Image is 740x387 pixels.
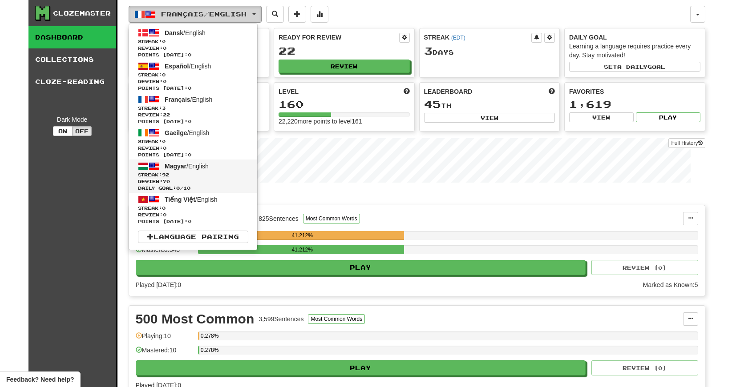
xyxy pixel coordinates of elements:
span: 0 [162,205,166,211]
span: / English [165,96,212,103]
div: 41.212% [201,231,404,240]
span: Streak: [138,205,248,211]
a: Dashboard [28,26,116,48]
a: Magyar/EnglishStreak:92 Review:70Daily Goal:0/10 [129,160,257,193]
span: 0 [176,185,180,191]
button: Play [636,112,700,122]
a: Cloze-Reading [28,71,116,93]
div: Day s [424,45,555,57]
span: Leaderboard [424,87,473,96]
span: a daily [617,64,647,70]
span: Streak: [138,138,248,145]
span: Points [DATE]: 0 [138,52,248,58]
button: Français/English [129,6,262,23]
span: Daily Goal: / 10 [138,185,248,192]
span: This week in points, UTC [549,87,555,96]
a: Gaeilge/EnglishStreak:0 Review:0Points [DATE]:0 [129,126,257,160]
span: Español [165,63,189,70]
button: Most Common Words [303,214,360,223]
span: 3 [424,44,433,57]
div: Marked as Known: 5 [643,280,698,289]
span: / English [165,163,209,170]
span: Review: 0 [138,78,248,85]
button: More stats [311,6,328,23]
a: Language Pairing [138,231,248,243]
span: / English [165,29,206,36]
span: Review: 70 [138,178,248,185]
span: Streak: [138,72,248,78]
span: Français [165,96,190,103]
div: 22 [279,45,410,56]
span: Tiếng Việt [165,196,195,203]
span: Streak: [138,105,248,112]
button: View [569,112,634,122]
div: Ready for Review [279,33,399,42]
div: 22,220 more points to level 161 [279,117,410,126]
button: Add sentence to collection [288,6,306,23]
span: Played [DATE]: 0 [136,281,181,288]
button: Most Common Words [308,314,365,324]
button: Play [136,260,586,275]
div: Learning a language requires practice every day. Stay motivated! [569,42,700,60]
span: Dansk [165,29,183,36]
div: 160 [279,99,410,110]
button: Seta dailygoal [569,62,700,72]
span: / English [165,196,218,203]
span: 0 [162,39,166,44]
div: Playing: 10 [136,331,194,346]
p: In Progress [129,192,705,200]
div: 41.212% [201,245,404,254]
div: th [424,99,555,110]
div: 3,599 Sentences [259,315,303,323]
span: Gaeilge [165,129,187,136]
button: On [53,126,73,136]
button: View [424,113,555,123]
span: 3 [162,105,166,111]
span: Points [DATE]: 0 [138,152,248,158]
span: Level [279,87,299,96]
div: 1,619 [569,99,700,110]
span: Open feedback widget [6,375,74,384]
div: Streak [424,33,532,42]
span: 0 [162,139,166,144]
span: Review: 0 [138,211,248,218]
div: 825 Sentences [259,214,299,223]
div: Clozemaster [53,9,111,18]
span: Magyar [165,163,186,170]
span: Review: 0 [138,45,248,52]
span: Streak: [138,172,248,178]
button: Off [72,126,92,136]
a: Tiếng Việt/EnglishStreak:0 Review:0Points [DATE]:0 [129,193,257,226]
button: Review [279,60,410,73]
span: 92 [162,172,169,177]
span: Points [DATE]: 0 [138,118,248,125]
span: Points [DATE]: 0 [138,85,248,92]
a: Dansk/EnglishStreak:0 Review:0Points [DATE]:0 [129,26,257,60]
a: Français/EnglishStreak:3 Review:22Points [DATE]:0 [129,93,257,126]
button: Review (0) [591,360,698,375]
div: Dark Mode [35,115,109,124]
span: Français / English [161,10,247,18]
div: 500 Most Common [136,312,255,326]
div: Mastered: 340 [136,245,194,260]
button: Review (0) [591,260,698,275]
span: Score more points to level up [404,87,410,96]
a: Full History [668,138,705,148]
div: Favorites [569,87,700,96]
span: / English [165,63,211,70]
div: Daily Goal [569,33,700,42]
a: Collections [28,48,116,71]
a: (EDT) [451,35,465,41]
span: Review: 0 [138,145,248,152]
span: Streak: [138,38,248,45]
span: 45 [424,98,441,110]
span: Review: 22 [138,112,248,118]
button: Search sentences [266,6,284,23]
span: / English [165,129,209,136]
span: Points [DATE]: 0 [138,218,248,225]
span: 0 [162,72,166,77]
button: Play [136,360,586,375]
div: Mastered: 10 [136,346,194,360]
a: Español/EnglishStreak:0 Review:0Points [DATE]:0 [129,60,257,93]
